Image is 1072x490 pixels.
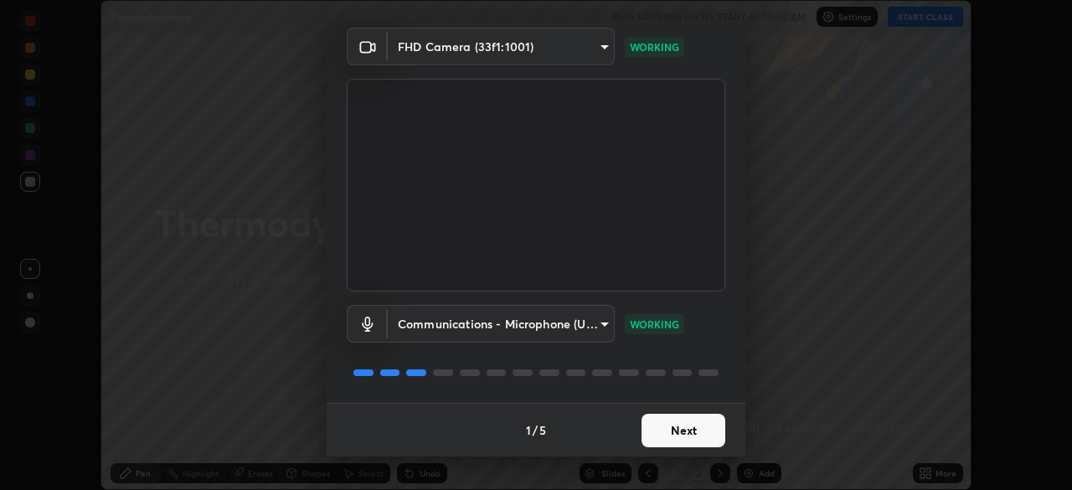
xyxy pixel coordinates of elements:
p: WORKING [630,317,679,332]
button: Next [642,414,725,447]
div: FHD Camera (33f1:1001) [388,28,615,65]
p: WORKING [630,39,679,54]
h4: / [533,421,538,439]
h4: 5 [539,421,546,439]
h4: 1 [526,421,531,439]
div: FHD Camera (33f1:1001) [388,305,615,343]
